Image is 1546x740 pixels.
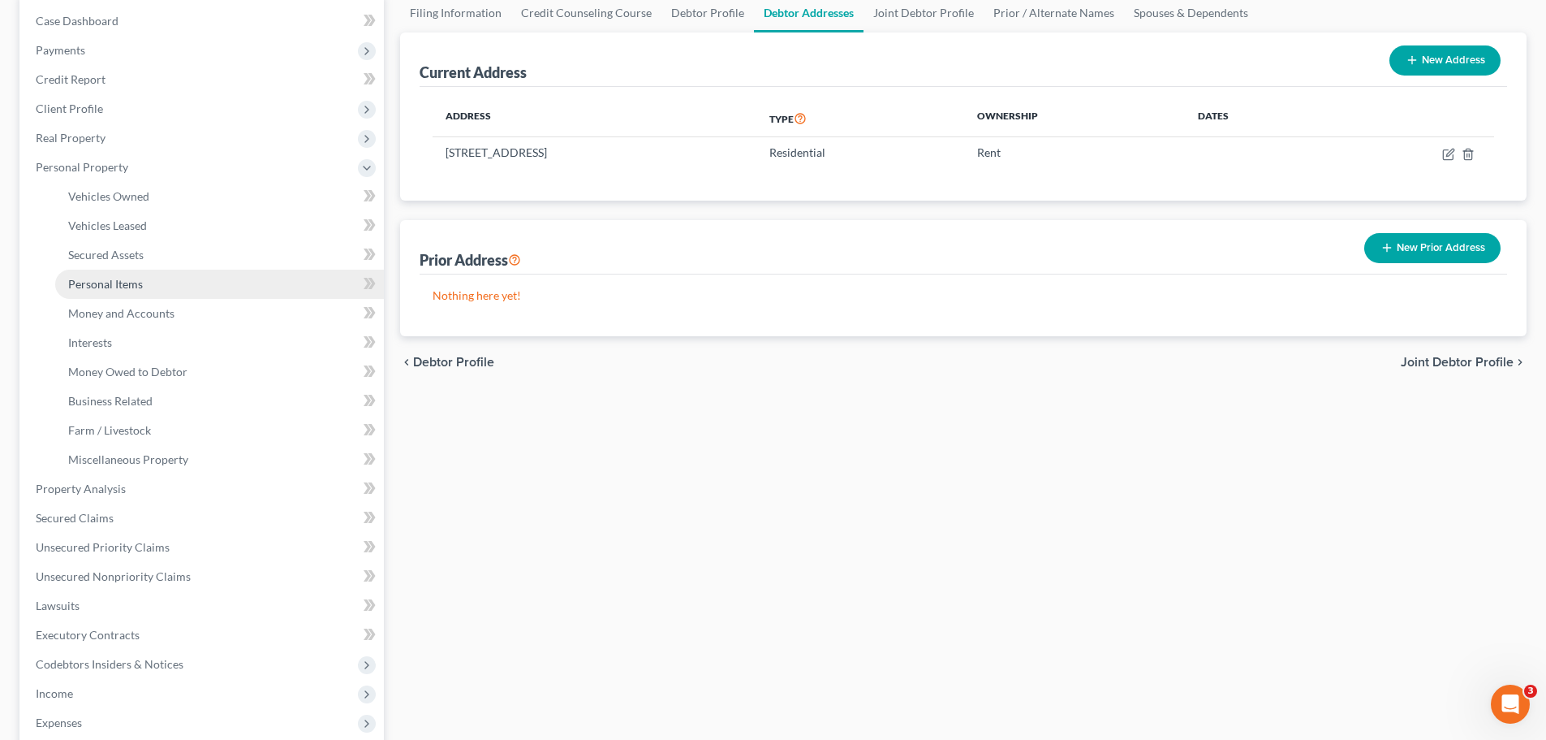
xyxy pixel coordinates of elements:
[36,72,106,86] span: Credit Report
[68,219,147,232] span: Vehicles Leased
[964,100,1185,137] th: Ownership
[55,328,384,357] a: Interests
[420,63,527,82] div: Current Address
[36,43,85,57] span: Payments
[36,599,80,612] span: Lawsuits
[1364,233,1501,263] button: New Prior Address
[36,569,191,583] span: Unsecured Nonpriority Claims
[23,533,384,562] a: Unsecured Priority Claims
[756,100,964,137] th: Type
[68,277,143,291] span: Personal Items
[36,131,106,145] span: Real Property
[1514,356,1527,369] i: chevron_right
[68,452,188,466] span: Miscellaneous Property
[23,504,384,533] a: Secured Claims
[23,65,384,94] a: Credit Report
[36,686,73,700] span: Income
[433,288,1494,304] p: Nothing here yet!
[1389,45,1501,76] button: New Address
[36,482,126,495] span: Property Analysis
[55,445,384,474] a: Miscellaneous Property
[1185,100,1329,137] th: Dates
[23,562,384,591] a: Unsecured Nonpriority Claims
[1524,685,1537,698] span: 3
[68,189,149,203] span: Vehicles Owned
[413,356,494,369] span: Debtor Profile
[68,248,144,262] span: Secured Assets
[400,356,494,369] button: chevron_left Debtor Profile
[433,137,756,168] td: [STREET_ADDRESS]
[55,211,384,240] a: Vehicles Leased
[68,365,187,379] span: Money Owed to Debtor
[55,299,384,328] a: Money and Accounts
[55,387,384,416] a: Business Related
[23,6,384,36] a: Case Dashboard
[23,474,384,504] a: Property Analysis
[36,14,118,28] span: Case Dashboard
[68,423,151,437] span: Farm / Livestock
[23,621,384,650] a: Executory Contracts
[68,394,153,408] span: Business Related
[55,240,384,270] a: Secured Assets
[55,416,384,445] a: Farm / Livestock
[36,102,103,115] span: Client Profile
[55,270,384,299] a: Personal Items
[420,250,521,270] div: Prior Address
[36,628,140,642] span: Executory Contracts
[36,716,82,729] span: Expenses
[756,137,964,168] td: Residential
[68,306,174,320] span: Money and Accounts
[433,100,756,137] th: Address
[1401,356,1527,369] button: Joint Debtor Profile chevron_right
[36,657,183,671] span: Codebtors Insiders & Notices
[36,160,128,174] span: Personal Property
[55,182,384,211] a: Vehicles Owned
[55,357,384,387] a: Money Owed to Debtor
[36,540,170,554] span: Unsecured Priority Claims
[1401,356,1514,369] span: Joint Debtor Profile
[400,356,413,369] i: chevron_left
[964,137,1185,168] td: Rent
[68,335,112,349] span: Interests
[36,511,114,525] span: Secured Claims
[1491,685,1530,724] iframe: Intercom live chat
[23,591,384,621] a: Lawsuits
